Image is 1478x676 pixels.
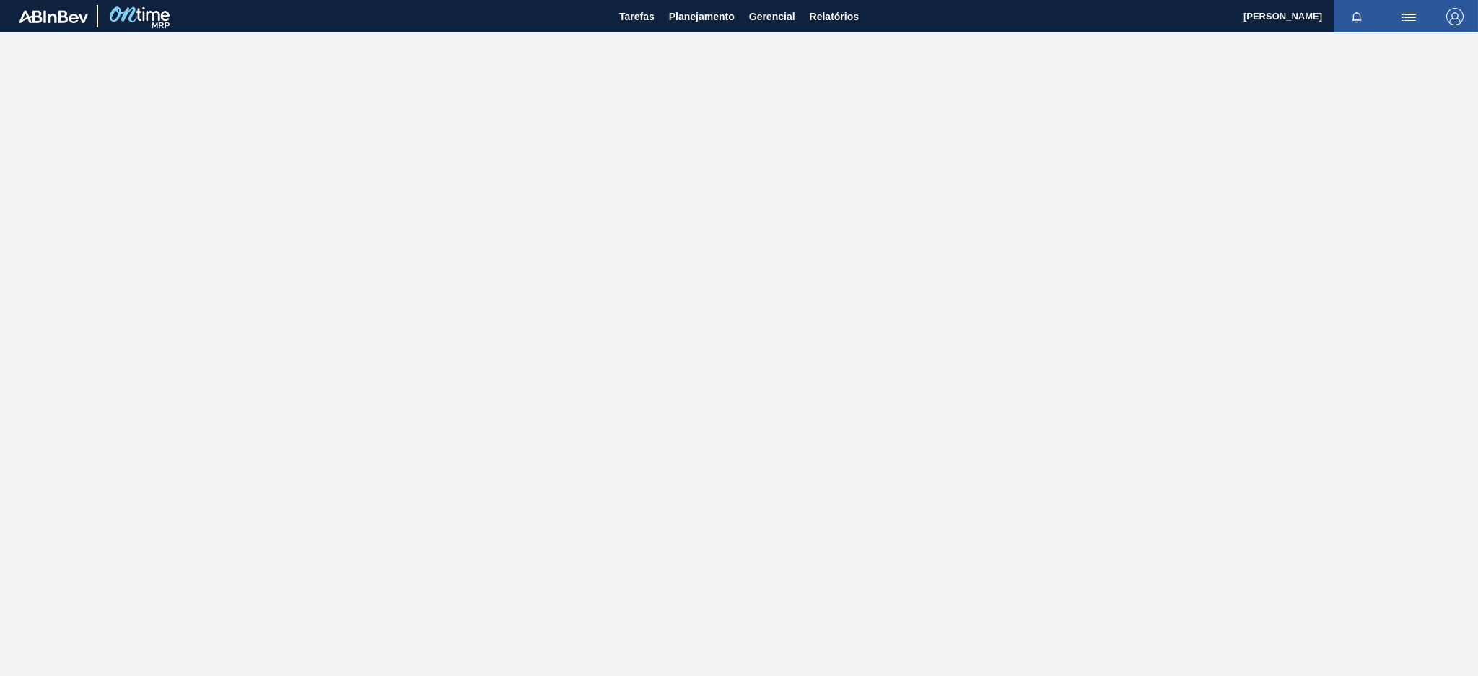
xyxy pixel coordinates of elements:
span: Planejamento [669,8,735,25]
img: Logout [1446,8,1464,25]
span: Gerencial [749,8,795,25]
button: Notificações [1334,6,1380,27]
span: Tarefas [619,8,655,25]
img: TNhmsLtSVTkK8tSr43FrP2fwEKptu5GPRR3wAAAABJRU5ErkJggg== [19,10,88,23]
img: userActions [1400,8,1417,25]
span: Relatórios [810,8,859,25]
